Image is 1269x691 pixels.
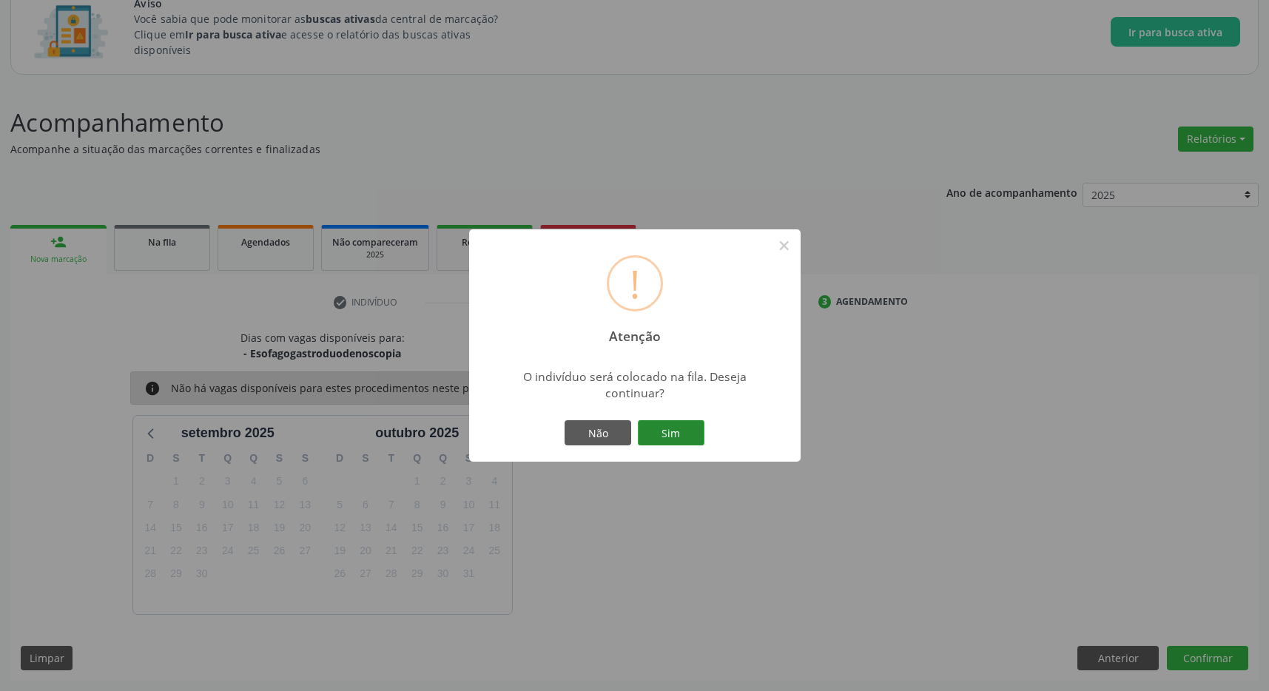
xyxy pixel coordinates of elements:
div: ! [630,257,640,309]
button: Não [565,420,631,445]
div: O indivíduo será colocado na fila. Deseja continuar? [504,368,765,401]
button: Close this dialog [772,233,797,258]
h2: Atenção [596,318,673,344]
button: Sim [638,420,704,445]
